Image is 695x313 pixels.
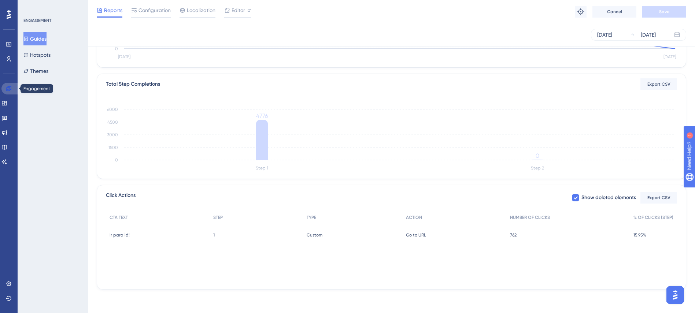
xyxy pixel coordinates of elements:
tspan: 1500 [108,145,118,150]
span: Go to URL [406,232,426,238]
span: 1 [213,232,215,238]
tspan: [DATE] [118,54,130,59]
div: 1 [51,4,53,10]
div: [DATE] [641,30,656,39]
tspan: 0 [536,152,539,159]
span: Configuration [138,6,171,15]
span: CTA TEXT [110,215,128,220]
button: Save [642,6,686,18]
span: ACTION [406,215,422,220]
span: Export CSV [647,195,670,201]
div: Total Step Completions [106,80,160,89]
span: Ir para lá! [110,232,130,238]
span: Custom [307,232,322,238]
button: Themes [23,64,48,78]
button: Hotspots [23,48,51,62]
span: NUMBER OF CLICKS [510,215,550,220]
span: Localization [187,6,215,15]
tspan: [DATE] [663,54,676,59]
span: 762 [510,232,517,238]
span: 15.95% [633,232,646,238]
span: Need Help? [17,2,46,11]
tspan: Step 1 [256,165,268,171]
span: Export CSV [647,81,670,87]
button: Guides [23,32,47,45]
div: [DATE] [597,30,612,39]
button: Export CSV [640,78,677,90]
span: Editor [232,6,245,15]
tspan: Step 2 [531,165,544,171]
tspan: 0 [115,157,118,163]
span: STEP [213,215,223,220]
button: Cancel [592,6,636,18]
div: ENGAGEMENT [23,18,51,23]
span: Click Actions [106,191,136,204]
tspan: 0 [115,46,118,51]
tspan: 4500 [107,120,118,125]
tspan: 3000 [107,132,118,137]
span: Reports [104,6,122,15]
span: TYPE [307,215,316,220]
span: Save [659,9,669,15]
tspan: 4776 [256,112,268,119]
span: Show deleted elements [581,193,636,202]
tspan: 6000 [107,107,118,112]
span: Cancel [607,9,622,15]
span: % OF CLICKS (STEP) [633,215,673,220]
iframe: UserGuiding AI Assistant Launcher [664,284,686,306]
button: Export CSV [640,192,677,204]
